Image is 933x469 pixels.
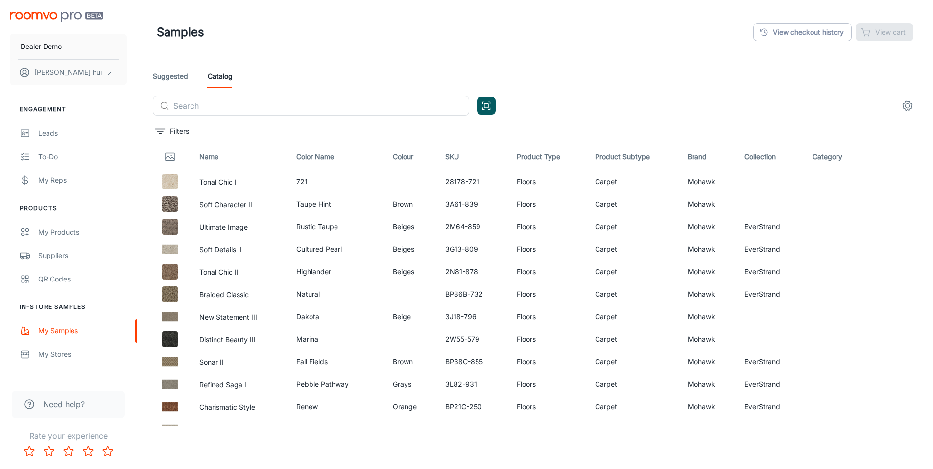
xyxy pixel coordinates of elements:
[587,143,680,170] th: Product Subtype
[199,289,249,300] button: Braided Classic
[288,328,385,351] td: Marina
[288,351,385,373] td: Fall Fields
[587,260,680,283] td: Carpet
[385,215,437,238] td: Beiges
[587,283,680,305] td: Carpet
[587,193,680,215] td: Carpet
[680,351,737,373] td: Mohawk
[199,312,257,323] button: New Statement III
[680,328,737,351] td: Mohawk
[437,373,509,396] td: 3L82-931
[38,128,127,139] div: Leads
[737,238,804,260] td: EverStrand
[288,283,385,305] td: Natural
[199,379,246,390] button: Refined Saga I
[753,23,852,41] a: View checkout history
[199,177,237,188] button: Tonal Chic I
[437,305,509,328] td: 3J18-796
[10,60,127,85] button: [PERSON_NAME] hui
[385,305,437,328] td: Beige
[288,418,385,441] td: Timeless
[680,170,737,193] td: Mohawk
[587,305,680,328] td: Carpet
[680,215,737,238] td: Mohawk
[98,442,118,461] button: Rate 5 star
[20,442,39,461] button: Rate 1 star
[199,199,252,210] button: Soft Character II
[805,143,870,170] th: Category
[437,215,509,238] td: 2M64-859
[737,351,804,373] td: EverStrand
[437,170,509,193] td: 28178-721
[385,143,437,170] th: Colour
[39,442,59,461] button: Rate 2 star
[199,334,256,345] button: Distinct Beauty III
[164,151,176,163] svg: Thumbnail
[385,373,437,396] td: Grays
[509,193,587,215] td: Floors
[680,193,737,215] td: Mohawk
[157,23,204,41] h1: Samples
[509,396,587,418] td: Floors
[509,418,587,441] td: Floors
[288,193,385,215] td: Taupe Hint
[587,351,680,373] td: Carpet
[437,418,509,441] td: 3J12-837
[477,97,496,115] button: Open QR code scanner
[385,396,437,418] td: Orange
[437,396,509,418] td: BP21C-250
[38,250,127,261] div: Suppliers
[153,123,191,139] button: filter
[34,67,102,78] p: [PERSON_NAME] hui
[898,96,917,116] button: settings
[509,215,587,238] td: Floors
[437,143,509,170] th: SKU
[288,215,385,238] td: Rustic Taupe
[509,305,587,328] td: Floors
[385,260,437,283] td: Beiges
[38,274,127,284] div: QR Codes
[10,34,127,59] button: Dealer Demo
[680,418,737,441] td: Mohawk
[737,283,804,305] td: EverStrand
[587,215,680,238] td: Carpet
[199,222,248,233] button: Ultimate Image
[437,351,509,373] td: BP38C-855
[288,396,385,418] td: Renew
[680,143,737,170] th: Brand
[208,65,233,88] a: Catalog
[680,305,737,328] td: Mohawk
[680,238,737,260] td: Mohawk
[437,260,509,283] td: 2N81-878
[437,328,509,351] td: 2W55-579
[680,396,737,418] td: Mohawk
[199,357,224,368] button: Sonar II
[191,143,288,170] th: Name
[38,151,127,162] div: To-do
[199,424,254,435] button: Incredible Charm
[43,399,85,410] span: Need help?
[8,430,129,442] p: Rate your experience
[587,328,680,351] td: Carpet
[10,12,103,22] img: Roomvo PRO Beta
[587,373,680,396] td: Carpet
[385,238,437,260] td: Beiges
[21,41,62,52] p: Dealer Demo
[587,418,680,441] td: Carpet
[587,170,680,193] td: Carpet
[509,143,587,170] th: Product Type
[509,260,587,283] td: Floors
[199,402,255,413] button: Charismatic Style
[737,215,804,238] td: EverStrand
[437,193,509,215] td: 3A61-839
[288,238,385,260] td: Cultured Pearl
[680,260,737,283] td: Mohawk
[385,351,437,373] td: Brown
[288,373,385,396] td: Pebble Pathway
[737,373,804,396] td: EverStrand
[680,373,737,396] td: Mohawk
[587,396,680,418] td: Carpet
[170,126,189,137] p: Filters
[509,328,587,351] td: Floors
[509,373,587,396] td: Floors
